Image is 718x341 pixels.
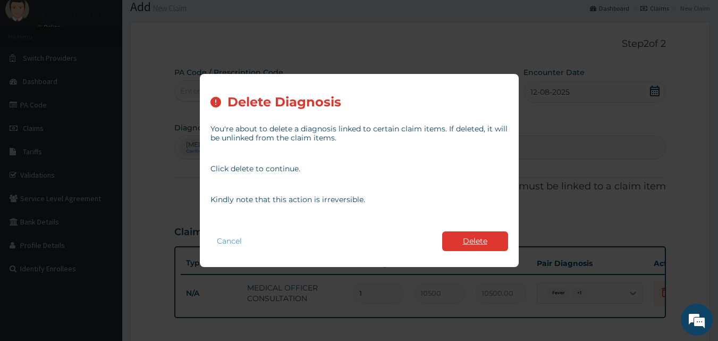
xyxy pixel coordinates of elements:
[210,124,508,143] p: You're about to delete a diagnosis linked to certain claim items. If deleted, it will be unlinked...
[62,103,147,210] span: We're online!
[55,60,179,73] div: Chat with us now
[210,234,248,249] button: Cancel
[227,95,341,110] h2: Delete Diagnosis
[5,228,202,265] textarea: Type your message and hit 'Enter'
[210,195,508,204] p: Kindly note that this action is irreversible.
[20,53,43,80] img: d_794563401_company_1708531726252_794563401
[210,164,508,173] p: Click delete to continue.
[174,5,200,31] div: Minimize live chat window
[442,231,508,251] button: Delete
